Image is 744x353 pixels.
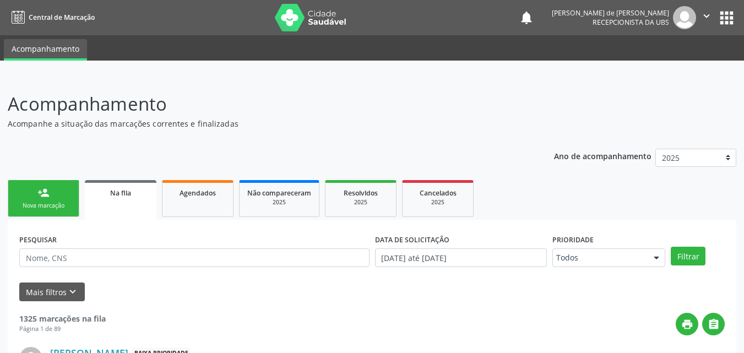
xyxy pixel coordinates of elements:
div: person_add [37,187,50,199]
a: Central de Marcação [8,8,95,26]
span: Recepcionista da UBS [593,18,669,27]
button: apps [717,8,736,28]
div: 2025 [410,198,465,207]
i:  [700,10,713,22]
span: Cancelados [420,188,457,198]
button:  [696,6,717,29]
p: Acompanhamento [8,90,518,118]
button: Mais filtroskeyboard_arrow_down [19,283,85,302]
div: Página 1 de 89 [19,324,106,334]
span: Agendados [180,188,216,198]
button: Filtrar [671,247,705,265]
strong: 1325 marcações na fila [19,313,106,324]
label: DATA DE SOLICITAÇÃO [375,231,449,248]
span: Não compareceram [247,188,311,198]
input: Selecione um intervalo [375,248,547,267]
button:  [702,313,725,335]
button: print [676,313,698,335]
span: Resolvidos [344,188,378,198]
div: 2025 [333,198,388,207]
button: notifications [519,10,534,25]
i: print [681,318,693,330]
div: [PERSON_NAME] de [PERSON_NAME] [552,8,669,18]
i:  [708,318,720,330]
i: keyboard_arrow_down [67,286,79,298]
span: Central de Marcação [29,13,95,22]
p: Acompanhe a situação das marcações correntes e finalizadas [8,118,518,129]
p: Ano de acompanhamento [554,149,651,162]
span: Todos [556,252,643,263]
img: img [673,6,696,29]
div: 2025 [247,198,311,207]
label: Prioridade [552,231,594,248]
a: Acompanhamento [4,39,87,61]
input: Nome, CNS [19,248,370,267]
span: Na fila [110,188,131,198]
label: PESQUISAR [19,231,57,248]
div: Nova marcação [16,202,71,210]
